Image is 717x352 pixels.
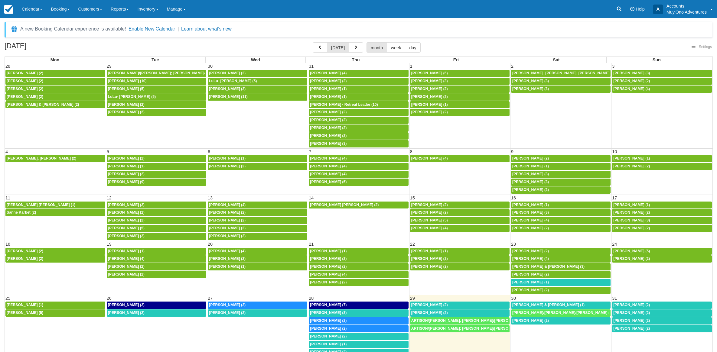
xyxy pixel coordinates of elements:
span: [PERSON_NAME] (4) [310,172,347,176]
span: [PERSON_NAME] (1) [310,95,347,99]
a: [PERSON_NAME] (2) [5,248,105,255]
span: [PERSON_NAME] (1) [7,303,43,307]
span: [PERSON_NAME] - Retreat Leader (10) [310,102,378,107]
span: [PERSON_NAME] & [PERSON_NAME] (2) [7,102,79,107]
span: [PERSON_NAME] (1) [209,156,246,160]
a: [PERSON_NAME] (9) [107,179,206,186]
a: [PERSON_NAME] (2) [107,155,206,162]
span: [PERSON_NAME] (2) [209,87,246,91]
a: [PERSON_NAME] (2) [208,209,307,216]
a: [PERSON_NAME] (2) [208,70,307,77]
a: [PERSON_NAME], [PERSON_NAME] (2) [5,155,105,162]
a: [PERSON_NAME] (5) [410,217,510,224]
a: [PERSON_NAME] (4) [309,271,408,278]
a: [PERSON_NAME], [PERSON_NAME], [PERSON_NAME] (3) [511,70,611,77]
a: [PERSON_NAME] (2) [107,233,206,240]
a: [PERSON_NAME] (2) [107,263,206,270]
a: [PERSON_NAME] (5) [107,86,206,93]
span: 31 [308,64,314,69]
span: [PERSON_NAME] (4) [310,272,347,276]
span: [PERSON_NAME] (2) [411,95,448,99]
a: [PERSON_NAME] (2) [107,217,206,224]
a: [PERSON_NAME] (2) [309,132,408,140]
a: [PERSON_NAME] (3) [511,86,611,93]
a: [PERSON_NAME] (1) [309,93,408,101]
a: [PERSON_NAME] (2) [208,217,307,224]
a: [PERSON_NAME] (2) [410,86,510,93]
span: [PERSON_NAME]/[PERSON_NAME]/[PERSON_NAME] (2) [512,311,613,315]
span: Thu [352,57,360,62]
a: Learn about what's new [181,26,232,31]
a: [PERSON_NAME] (4) [511,217,611,224]
span: 11 [5,195,11,200]
a: [PERSON_NAME] (2) [612,309,712,317]
a: [PERSON_NAME]/[PERSON_NAME]; [PERSON_NAME]/[PERSON_NAME]; [PERSON_NAME]/[PERSON_NAME] (3) [107,70,206,77]
span: [PERSON_NAME] (7) [310,303,347,307]
span: [PERSON_NAME] (2) [310,334,347,338]
a: [PERSON_NAME] (2) [612,163,712,170]
span: [PERSON_NAME] (9) [108,180,145,184]
a: [PERSON_NAME] (1) [5,302,105,309]
a: [PERSON_NAME] (3) [511,209,611,216]
a: [PERSON_NAME] (2) [410,255,510,263]
span: [PERSON_NAME] (2) [613,164,650,168]
a: LuLu- [PERSON_NAME] (5) [107,93,206,101]
span: [PERSON_NAME] (2) [411,110,448,114]
span: [PERSON_NAME] (2) [7,257,43,261]
a: [PERSON_NAME] (2) [107,309,206,317]
span: Help [636,7,645,11]
span: [PERSON_NAME] (1) [310,342,347,346]
a: [PERSON_NAME] (1) [511,279,611,286]
a: [PERSON_NAME] (2) [410,209,510,216]
span: [PERSON_NAME] (2) [209,311,246,315]
a: [PERSON_NAME] (2) [208,233,307,240]
span: [PERSON_NAME] (2) [310,134,347,138]
span: Sanne Karbet (2) [7,210,36,215]
span: [PERSON_NAME] (2) [209,257,246,261]
a: [PERSON_NAME] (2) [5,93,105,101]
a: [PERSON_NAME] (2) [208,309,307,317]
a: [PERSON_NAME] (2) [107,109,206,116]
a: [PERSON_NAME] (2) [309,325,408,332]
a: [PERSON_NAME] (2) [309,263,408,270]
span: LuLu- [PERSON_NAME] (5) [209,79,257,83]
a: [PERSON_NAME] (3) [511,171,611,178]
span: [PERSON_NAME] (2) [613,257,650,261]
span: [PERSON_NAME] (2) [310,318,347,323]
span: 3 [611,64,615,69]
a: [PERSON_NAME] (4) [612,86,712,93]
a: [PERSON_NAME] & [PERSON_NAME] (3) [511,263,611,270]
a: [PERSON_NAME] (1) [612,155,712,162]
a: [PERSON_NAME] (2) [511,271,611,278]
span: [PERSON_NAME] (1) [411,102,448,107]
span: [PERSON_NAME] & [PERSON_NAME] (3) [512,264,585,269]
span: [PERSON_NAME] (2) [310,257,347,261]
span: 12 [106,195,112,200]
span: [PERSON_NAME]/[PERSON_NAME]; [PERSON_NAME]/[PERSON_NAME]; [PERSON_NAME]/[PERSON_NAME] (3) [108,71,307,75]
a: [PERSON_NAME] (2) [208,86,307,93]
span: [PERSON_NAME] (2) [512,156,549,160]
a: [PERSON_NAME] (4) [410,155,510,162]
span: [PERSON_NAME] (2) [310,110,347,114]
a: [PERSON_NAME] (2) [107,101,206,108]
span: [PERSON_NAME] (2) [411,264,448,269]
span: [PERSON_NAME] (2) [108,303,145,307]
button: month [367,42,387,53]
a: [PERSON_NAME] (5) [612,248,712,255]
span: [PERSON_NAME] (2) [108,264,145,269]
span: [PERSON_NAME] (4) [209,203,246,207]
button: week [387,42,406,53]
span: [PERSON_NAME] (3) [512,210,549,215]
span: [PERSON_NAME] (1) [512,203,549,207]
a: [PERSON_NAME] (10) [107,78,206,85]
a: ARTISON/[PERSON_NAME]; [PERSON_NAME]/[PERSON_NAME]; [PERSON_NAME]/[PERSON_NAME]; [PERSON_NAME]/[P... [410,317,510,325]
a: [PERSON_NAME] (2) [107,302,206,309]
a: [PERSON_NAME] (2) [309,109,408,116]
button: Settings [688,43,715,51]
a: [PERSON_NAME] (1) [612,202,712,209]
a: [PERSON_NAME] (2) [208,302,307,309]
span: [PERSON_NAME] (2) [411,311,448,315]
span: [PERSON_NAME] (2) [613,311,650,315]
span: [PERSON_NAME] (2) [411,87,448,91]
span: [PERSON_NAME] (2) [209,218,246,222]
